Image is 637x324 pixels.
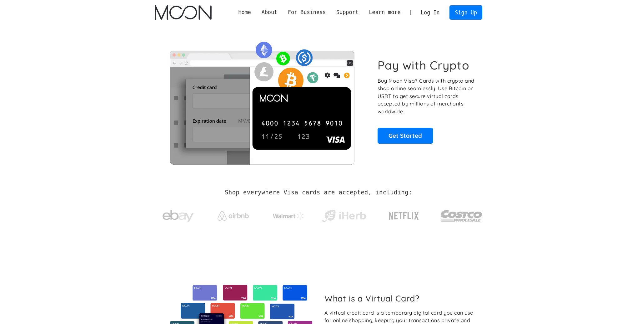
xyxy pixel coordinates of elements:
[331,8,364,16] div: Support
[233,8,256,16] a: Home
[288,8,326,16] div: For Business
[336,8,359,16] div: Support
[155,200,201,229] a: ebay
[324,293,477,303] h2: What is a Virtual Card?
[225,189,412,196] h2: Shop everywhere Visa cards are accepted, including:
[369,8,400,16] div: Learn more
[378,128,433,143] a: Get Started
[218,211,249,221] img: Airbnb
[155,5,211,20] a: home
[321,208,367,224] img: iHerb
[449,5,482,19] a: Sign Up
[415,6,445,19] a: Log In
[364,8,406,16] div: Learn more
[283,8,331,16] div: For Business
[440,198,482,231] a: Costco
[256,8,283,16] div: About
[388,208,419,224] img: Netflix
[163,206,194,226] img: ebay
[378,77,475,116] p: Buy Moon Visa® Cards with crypto and shop online seamlessly! Use Bitcoin or USDT to get secure vi...
[155,5,211,20] img: Moon Logo
[273,212,304,220] img: Walmart
[376,202,432,227] a: Netflix
[155,37,369,164] img: Moon Cards let you spend your crypto anywhere Visa is accepted.
[440,204,482,228] img: Costco
[262,8,278,16] div: About
[210,205,257,224] a: Airbnb
[378,58,469,72] h1: Pay with Crypto
[321,202,367,227] a: iHerb
[265,206,312,223] a: Walmart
